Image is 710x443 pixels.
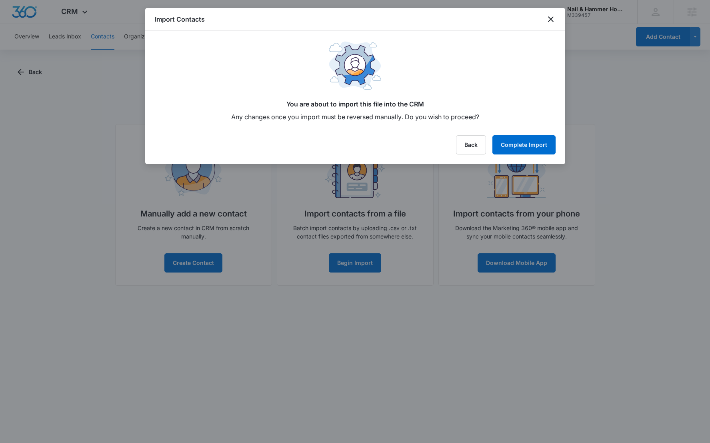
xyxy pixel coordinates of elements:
[286,99,424,109] p: You are about to import this file into the CRM
[546,14,556,24] button: close
[155,14,205,24] h1: Import Contacts
[231,112,479,122] p: Any changes once you import must be reversed manually. Do you wish to proceed?
[456,135,486,154] button: Back
[492,135,556,154] button: Complete Import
